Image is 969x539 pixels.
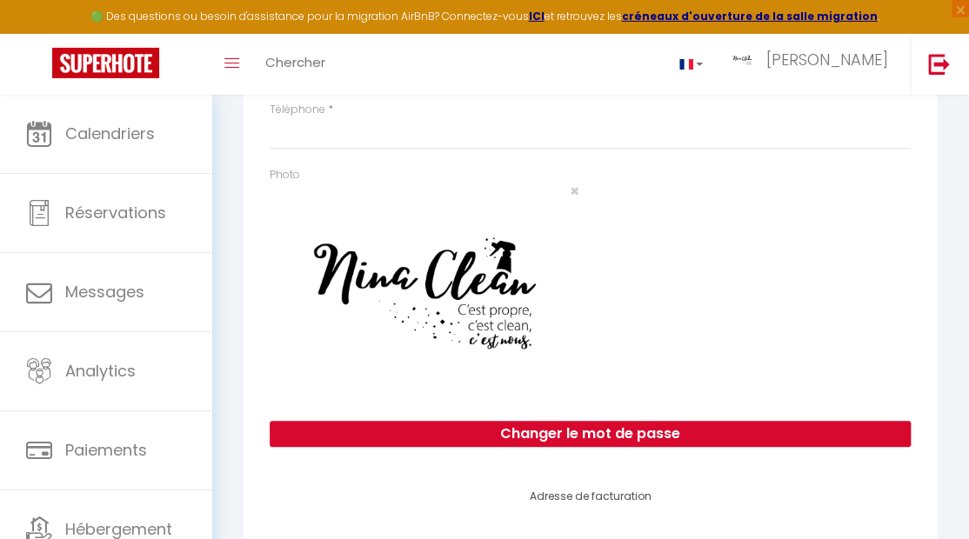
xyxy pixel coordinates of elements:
[270,199,578,396] img: 16992974396405.jpg
[270,490,911,502] h4: Adresse de facturation
[14,7,66,59] button: Ouvrir le widget de chat LiveChat
[270,102,325,118] label: Téléphone
[270,167,300,183] label: Photo
[569,183,578,199] button: Close
[252,34,338,95] a: Chercher
[65,202,166,223] span: Réservations
[569,180,578,202] span: ×
[716,34,910,95] a: ... [PERSON_NAME]
[65,281,144,303] span: Messages
[529,9,545,23] a: ICI
[65,123,155,144] span: Calendriers
[729,52,755,69] img: ...
[622,9,878,23] a: créneaux d'ouverture de la salle migration
[65,439,147,461] span: Paiements
[270,421,911,447] button: Changer le mot de passe
[265,53,325,71] span: Chercher
[52,48,159,78] img: Super Booking
[65,360,136,382] span: Analytics
[766,49,888,70] span: [PERSON_NAME]
[928,53,950,75] img: logout
[895,461,956,526] iframe: Chat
